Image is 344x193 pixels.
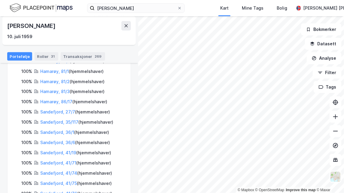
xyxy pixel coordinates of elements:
[21,98,32,105] div: 100%
[40,69,69,74] a: Hamarøy, 81/1
[40,88,105,95] div: ( hjemmelshaver )
[21,78,32,85] div: 100%
[40,99,72,104] a: Hamarøy, 86/17
[10,3,73,13] img: logo.f888ab2527a4732fd821a326f86c7f29.svg
[40,159,111,167] div: ( hjemmelshaver )
[40,59,70,64] a: Hamarøy, 80/1
[313,67,342,79] button: Filter
[21,139,32,146] div: 100%
[21,170,32,177] div: 100%
[301,23,342,35] button: Bokmerker
[7,21,56,31] div: [PERSON_NAME]
[21,180,32,187] div: 100%
[314,164,344,193] div: Kontrollprogram for chat
[40,109,75,114] a: Sandefjord, 27/7
[277,5,287,12] div: Bolig
[40,140,75,145] a: Sandefjord, 36/6
[220,5,229,12] div: Kart
[40,149,111,156] div: ( hjemmelshaver )
[7,33,32,40] div: 10. juli 1959
[21,159,32,167] div: 100%
[21,119,32,126] div: 100%
[40,78,105,85] div: ( hjemmelshaver )
[314,81,342,93] button: Tags
[61,52,105,61] div: Transaksjoner
[93,53,103,59] div: 269
[40,79,70,84] a: Hamarøy, 81/2
[21,129,32,136] div: 100%
[40,98,107,105] div: ( hjemmelshaver )
[40,89,70,94] a: Hamarøy, 81/3
[286,188,316,192] a: Improve this map
[95,4,177,13] input: Søk på adresse, matrikkel, gårdeiere, leietakere eller personer
[40,170,112,177] div: ( hjemmelshaver )
[307,52,342,64] button: Analyse
[40,180,112,187] div: ( hjemmelshaver )
[314,164,344,193] iframe: Chat Widget
[21,149,32,156] div: 100%
[40,129,109,136] div: ( hjemmelshaver )
[238,188,254,192] a: Mapbox
[40,119,78,125] a: Sandefjord, 35/117
[40,170,77,176] a: Sandefjord, 41/74
[40,139,110,146] div: ( hjemmelshaver )
[7,52,32,61] div: Portefølje
[40,160,76,165] a: Sandefjord, 41/71
[255,188,285,192] a: OpenStreetMap
[50,53,56,59] div: 31
[242,5,263,12] div: Mine Tags
[21,108,32,116] div: 100%
[40,181,77,186] a: Sandefjord, 41/75
[35,52,58,61] div: Roller
[40,119,113,126] div: ( hjemmelshaver )
[21,68,32,75] div: 100%
[40,68,104,75] div: ( hjemmelshaver )
[40,130,74,135] a: Sandefjord, 36/1
[40,150,76,155] a: Sandefjord, 41/19
[305,38,342,50] button: Datasett
[21,88,32,95] div: 100%
[40,108,110,116] div: ( hjemmelshaver )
